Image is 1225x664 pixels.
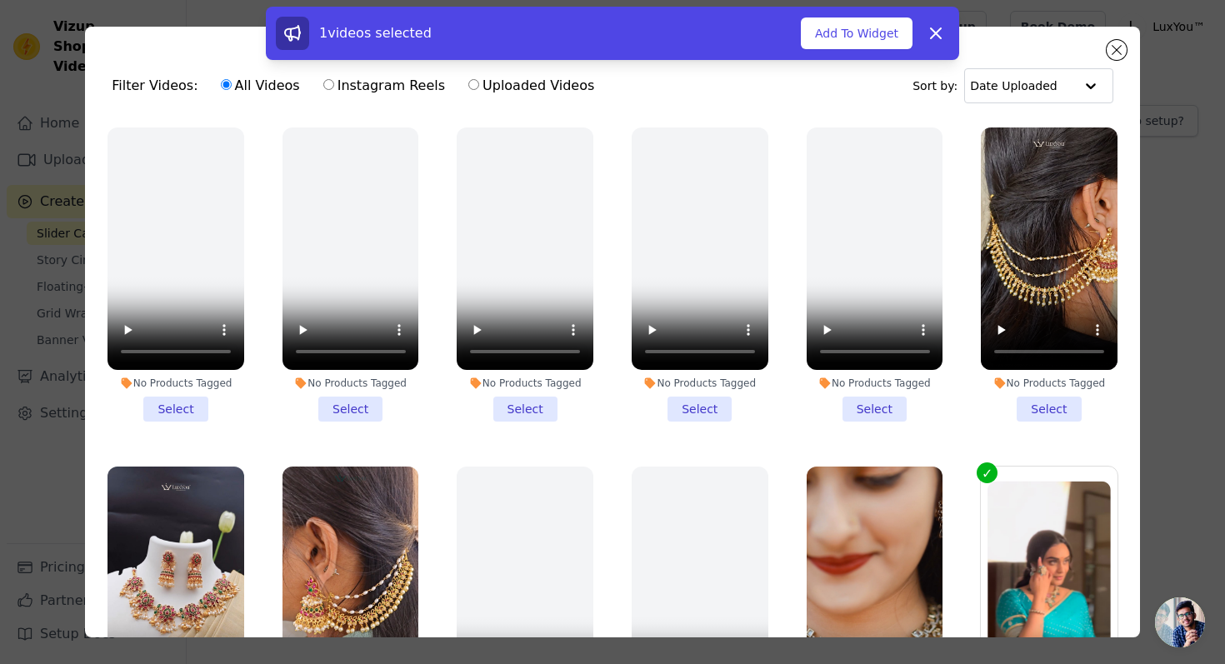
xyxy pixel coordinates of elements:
div: No Products Tagged [282,377,419,390]
div: Open chat [1155,597,1205,647]
button: Add To Widget [801,17,912,49]
div: Filter Videos: [112,67,603,105]
label: Uploaded Videos [467,75,595,97]
div: Sort by: [912,68,1113,103]
label: Instagram Reels [322,75,446,97]
div: No Products Tagged [107,377,244,390]
div: No Products Tagged [632,377,768,390]
div: No Products Tagged [981,377,1117,390]
span: 1 videos selected [319,25,432,41]
div: No Products Tagged [457,377,593,390]
div: No Products Tagged [807,377,943,390]
label: All Videos [220,75,301,97]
